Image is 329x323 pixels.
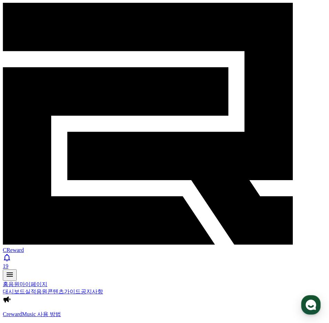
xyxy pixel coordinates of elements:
a: 음원 [8,281,19,287]
div: 19 [3,263,326,269]
a: 음원 [36,289,47,294]
a: CrewardMusic 사용 방법 [3,311,326,318]
a: 실적 [25,289,36,294]
a: 콘텐츠 [47,289,64,294]
a: 마이페이지 [19,281,47,287]
a: 19 [3,253,326,269]
a: 대시보드 [3,289,25,294]
a: 홈 [3,281,8,287]
a: CReward [3,241,326,253]
span: CReward [3,247,24,253]
a: 공지사항 [81,289,103,294]
a: 가이드 [64,289,81,294]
